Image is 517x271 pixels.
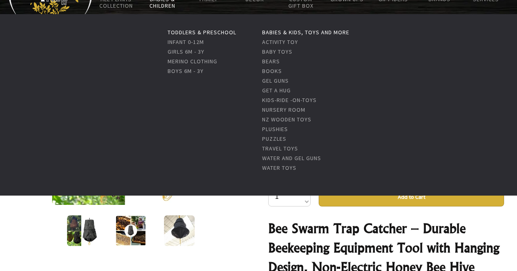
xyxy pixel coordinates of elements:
[262,29,349,36] a: Babies & Kids, toys and more
[262,135,286,142] a: Puzzles
[116,215,146,246] img: Bee Swarm Trap Catcher
[262,145,298,152] a: Travel Toys
[67,215,98,246] img: Bee Swarm Trap Catcher
[168,38,204,46] a: Infant 0-12m
[168,58,217,65] a: Merino Clothing
[262,96,317,104] a: Kids-Ride -on-Toys
[262,164,296,171] a: Water Toys
[262,48,292,55] a: Baby Toys
[262,38,298,46] a: Activity Toy
[168,29,236,36] a: Toddlers & Preschool
[168,67,204,75] a: Boys 6m - 3y
[262,154,321,162] a: Water and Gel Guns
[164,215,195,246] img: Bee Swarm Trap Catcher
[262,77,289,84] a: Gel Guns
[262,87,291,94] a: Get A Hug
[262,116,311,123] a: NZ Wooden Toys
[262,106,305,113] a: Nursery Room
[262,67,282,75] a: Books
[262,125,288,133] a: Plushies
[262,58,280,65] a: Bears
[168,48,204,55] a: Girls 6m - 3y
[319,187,504,206] button: Add to Cart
